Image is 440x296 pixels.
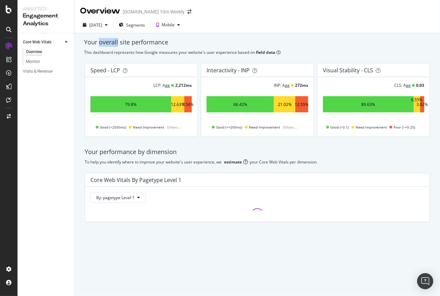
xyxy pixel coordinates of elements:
[26,58,70,65] a: Monitor
[278,102,292,107] div: 21.02%
[23,39,63,46] a: Core Web Vitals
[89,22,102,28] div: [DATE]
[295,82,308,88] div: 272 ms
[100,123,126,131] span: Good (<2500ms)
[85,159,430,165] div: To help you identify where to improve your website's user experience, we your Core Web Vitals per...
[249,123,280,131] span: Need Improvement
[26,48,70,55] a: Overview
[26,58,40,65] div: Monitor
[90,67,120,74] div: Speed - LCP
[96,195,135,200] span: By: pagetype Level 1
[216,123,242,131] span: Good (<=200ms)
[80,20,110,30] button: [DATE]
[133,123,164,131] span: Need Improvement
[90,177,181,183] div: Core Web Vitals By pagetype Level 1
[23,12,69,28] div: Engagement Analytics
[282,123,298,131] span: Others...
[153,20,183,30] button: Mobile
[23,68,52,75] div: Visits & Revenue
[416,102,428,107] div: 3.82%
[233,102,247,107] div: 66.42%
[207,67,250,74] div: Interactivity - INP
[411,97,423,112] div: 6.55%
[394,82,411,88] div: CLS: Agg
[175,82,192,88] div: 2,212 ms
[23,39,51,46] div: Core Web Vitals
[361,102,375,107] div: 89.63%
[182,102,194,107] div: 7.56%
[126,22,145,28] span: Segments
[295,102,308,107] div: 12.55%
[330,123,349,131] span: Good (<0.1)
[162,23,175,27] div: Mobile
[417,273,433,289] div: Open Intercom Messenger
[26,48,42,55] div: Overview
[224,159,242,165] div: estimate
[356,123,387,131] span: Need Improvement
[90,192,146,203] button: By: pagetype Level 1
[80,5,120,17] div: Overview
[23,68,70,75] a: Visits & Revenue
[23,5,69,12] div: Analytics
[123,8,185,15] div: [DOMAIN_NAME] 10m Weekly
[323,67,373,74] div: Visual Stability - CLS
[256,49,275,55] b: field data
[416,82,424,88] div: 0.03
[274,82,290,88] div: INP: Agg
[394,123,415,131] span: Poor (>=0.25)
[171,102,185,107] div: 12.63%
[153,82,170,88] div: LCP: Agg
[166,123,182,131] span: Others...
[116,20,148,30] button: Segments
[84,49,431,55] div: This dashboard represents how Google measures your website's user experience based on
[84,38,431,47] div: Your overall site performance
[187,9,191,14] div: arrow-right-arrow-left
[125,102,137,107] div: 79.8%
[85,148,430,156] div: Your performance by dimension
